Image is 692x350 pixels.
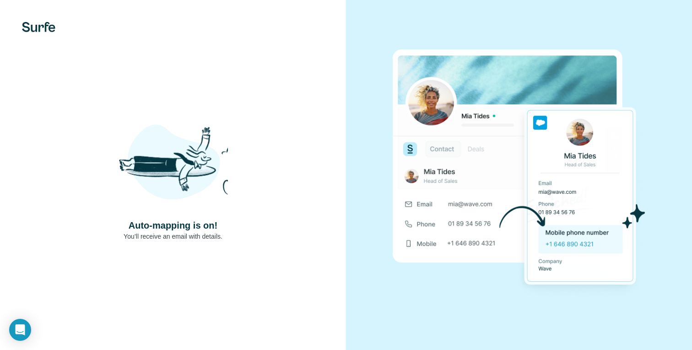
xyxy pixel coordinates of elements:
img: Shaka Illustration [118,109,228,219]
img: Download Success [393,49,645,300]
div: Open Intercom Messenger [9,319,31,341]
p: You’ll receive an email with details. [124,232,222,241]
h4: Auto-mapping is on! [129,219,217,232]
img: Surfe's logo [22,22,55,32]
